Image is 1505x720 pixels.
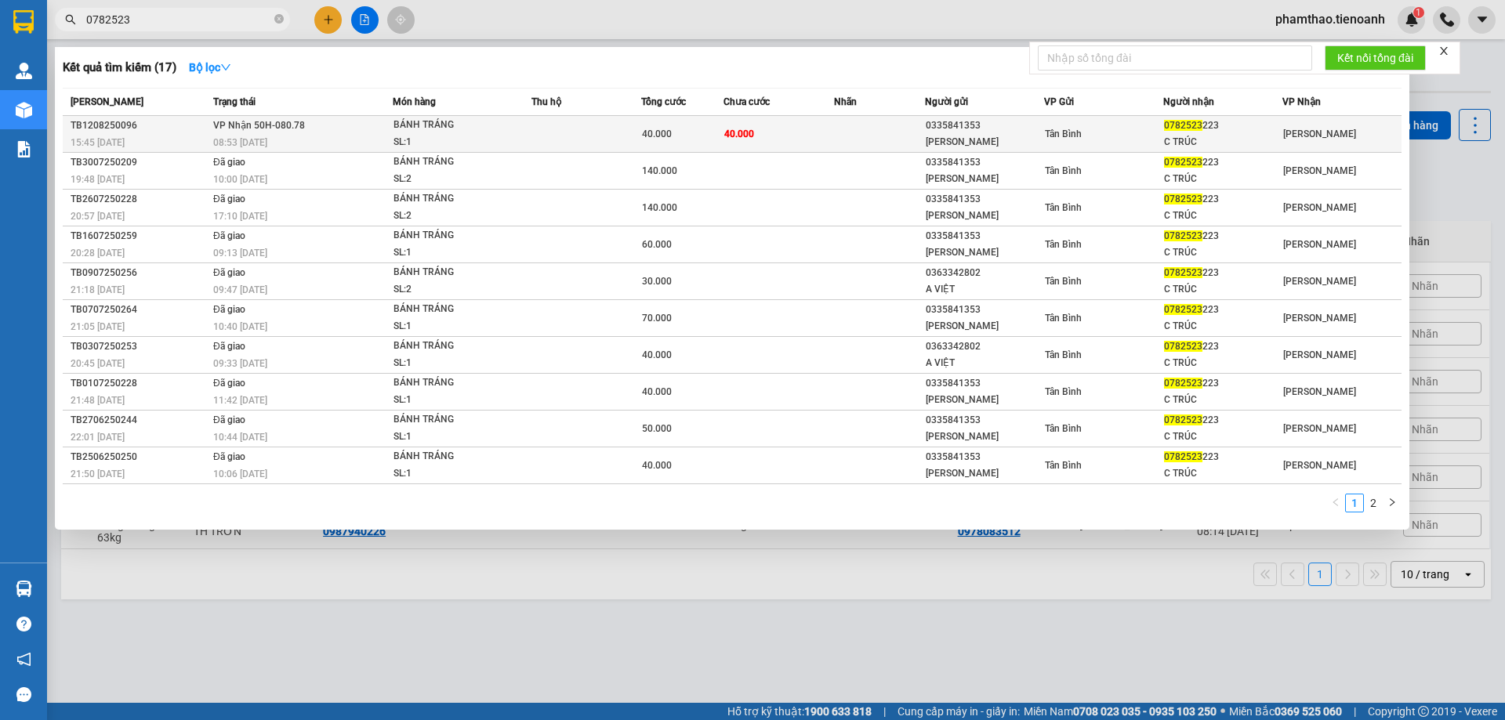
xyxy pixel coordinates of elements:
[71,96,143,107] span: [PERSON_NAME]
[213,358,267,369] span: 09:33 [DATE]
[71,211,125,222] span: 20:57 [DATE]
[926,338,1043,355] div: 0363342802
[642,386,672,397] span: 40.000
[642,239,672,250] span: 60.000
[1164,194,1202,204] span: 0782523
[71,154,209,171] div: TB3007250209
[213,321,267,332] span: 10:40 [DATE]
[86,11,271,28] input: Tìm tên, số ĐT hoặc mã đơn
[393,154,511,171] div: BÁNH TRÁNG
[213,174,267,185] span: 10:00 [DATE]
[926,265,1043,281] div: 0363342802
[1164,134,1282,150] div: C TRÚC
[393,374,511,392] div: BÁNH TRÁNG
[1164,208,1282,224] div: C TRÚC
[1283,202,1356,213] span: [PERSON_NAME]
[393,338,511,355] div: BÁNH TRÁNG
[926,392,1043,408] div: [PERSON_NAME]
[213,96,256,107] span: Trạng thái
[393,117,511,134] div: BÁNH TRÁNG
[1164,341,1202,352] span: 0782523
[642,202,677,213] span: 140.000
[63,60,176,76] h3: Kết quả tìm kiếm ( 17 )
[723,96,770,107] span: Chưa cước
[393,227,511,244] div: BÁNH TRÁNG
[1164,267,1202,278] span: 0782523
[1164,451,1202,462] span: 0782523
[176,55,244,80] button: Bộ lọcdown
[274,14,284,24] span: close-circle
[71,228,209,244] div: TB1607250259
[1283,460,1356,471] span: [PERSON_NAME]
[926,191,1043,208] div: 0335841353
[642,128,672,139] span: 40.000
[213,432,267,443] span: 10:44 [DATE]
[926,375,1043,392] div: 0335841353
[13,10,34,34] img: logo-vxr
[1364,494,1383,512] li: 2
[71,191,209,208] div: TB2607250228
[213,230,245,241] span: Đã giao
[1045,349,1082,360] span: Tân Bình
[1045,460,1082,471] span: Tân Bình
[1365,494,1382,512] a: 2
[1326,494,1345,512] button: left
[926,412,1043,429] div: 0335841353
[1164,429,1282,445] div: C TRÚC
[16,652,31,667] span: notification
[1325,45,1426,71] button: Kết nối tổng đài
[1283,276,1356,287] span: [PERSON_NAME]
[71,321,125,332] span: 21:05 [DATE]
[642,313,672,324] span: 70.000
[1164,230,1202,241] span: 0782523
[1164,392,1282,408] div: C TRÚC
[926,171,1043,187] div: [PERSON_NAME]
[1164,414,1202,425] span: 0782523
[393,208,511,225] div: SL: 2
[71,174,125,185] span: 19:48 [DATE]
[926,118,1043,134] div: 0335841353
[1164,449,1282,465] div: 223
[834,96,857,107] span: Nhãn
[213,211,267,222] span: 17:10 [DATE]
[642,165,677,176] span: 140.000
[926,244,1043,261] div: [PERSON_NAME]
[926,228,1043,244] div: 0335841353
[1164,157,1202,168] span: 0782523
[926,154,1043,171] div: 0335841353
[926,355,1043,371] div: A VIỆT
[1283,128,1356,139] span: [PERSON_NAME]
[393,244,511,262] div: SL: 1
[1164,318,1282,335] div: C TRÚC
[1164,228,1282,244] div: 223
[213,157,245,168] span: Đã giao
[1283,423,1356,434] span: [PERSON_NAME]
[71,358,125,369] span: 20:45 [DATE]
[1383,494,1402,512] li: Next Page
[1283,386,1356,397] span: [PERSON_NAME]
[1283,239,1356,250] span: [PERSON_NAME]
[1164,355,1282,371] div: C TRÚC
[213,248,267,259] span: 09:13 [DATE]
[1164,378,1202,389] span: 0782523
[393,448,511,465] div: BÁNH TRÁNG
[213,451,245,462] span: Đã giao
[393,134,511,151] div: SL: 1
[1438,45,1449,56] span: close
[213,137,267,148] span: 08:53 [DATE]
[926,429,1043,445] div: [PERSON_NAME]
[1283,165,1356,176] span: [PERSON_NAME]
[393,190,511,208] div: BÁNH TRÁNG
[213,194,245,204] span: Đã giao
[1331,497,1340,507] span: left
[393,392,511,409] div: SL: 1
[724,128,754,139] span: 40.000
[1163,96,1214,107] span: Người nhận
[213,267,245,278] span: Đã giao
[71,265,209,281] div: TB0907250256
[1164,302,1282,318] div: 223
[642,460,672,471] span: 40.000
[16,141,32,157] img: solution-icon
[71,137,125,148] span: 15:45 [DATE]
[926,465,1043,482] div: [PERSON_NAME]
